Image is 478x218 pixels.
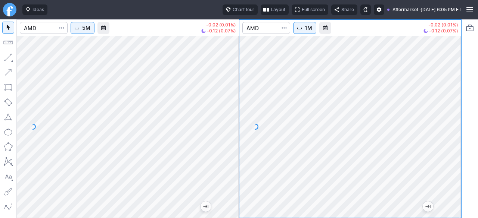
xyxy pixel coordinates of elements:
[420,6,462,13] span: [DATE] 6:05 PM ET
[374,4,384,15] button: Settings
[201,201,211,212] button: Jump to the most recent bar
[2,186,14,198] button: Brush
[360,4,371,15] button: Toggle dark mode
[2,126,14,138] button: Ellipse
[2,37,14,48] button: Measure
[223,4,258,15] button: Chart tour
[429,29,458,33] span: -0.12 (0.07%)
[2,156,14,168] button: XABCD
[71,22,94,34] button: Interval
[464,22,476,34] button: Portfolio watchlist
[97,22,109,34] button: Range
[2,141,14,153] button: Polygon
[302,6,325,13] span: Full screen
[20,22,68,34] input: Search
[423,201,433,212] button: Jump to the most recent bar
[271,6,285,13] span: Layout
[32,6,44,13] span: Ideas
[261,4,289,15] button: Layout
[319,22,331,34] button: Range
[305,24,312,32] span: 1M
[292,4,328,15] button: Full screen
[2,22,14,34] button: Mouse
[392,6,420,13] span: Aftermarket ·
[2,96,14,108] button: Rotated rectangle
[233,6,254,13] span: Chart tour
[242,22,290,34] input: Search
[2,111,14,123] button: Triangle
[2,171,14,183] button: Text
[201,23,236,27] p: -0.02 (0.01%)
[207,29,236,33] span: -0.12 (0.07%)
[22,4,47,15] button: Ideas
[82,24,90,32] span: 5M
[2,200,14,212] button: Elliott waves
[3,3,16,16] a: Finviz.com
[56,22,67,34] button: Search
[2,81,14,93] button: Rectangle
[423,23,458,27] p: -0.02 (0.01%)
[2,66,14,78] button: Arrow
[331,4,357,15] button: Share
[279,22,289,34] button: Search
[341,6,354,13] span: Share
[2,51,14,63] button: Line
[293,22,316,34] button: Interval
